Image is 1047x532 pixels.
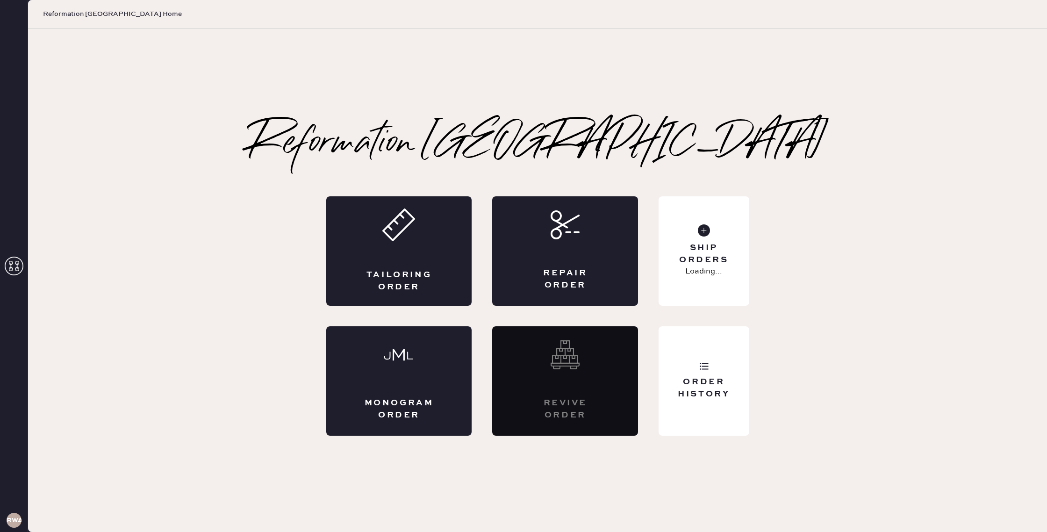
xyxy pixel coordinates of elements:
span: Reformation [GEOGRAPHIC_DATA] Home [43,9,182,19]
div: Revive order [530,397,601,421]
div: Order History [666,376,741,400]
h3: RWA [7,517,22,524]
div: Tailoring Order [364,269,435,293]
p: Loading... [685,266,722,277]
div: Repair Order [530,267,601,291]
div: Ship Orders [666,242,741,266]
h2: Reformation [GEOGRAPHIC_DATA] [249,125,827,163]
div: Monogram Order [364,397,435,421]
div: Interested? Contact us at care@hemster.co [492,326,638,436]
